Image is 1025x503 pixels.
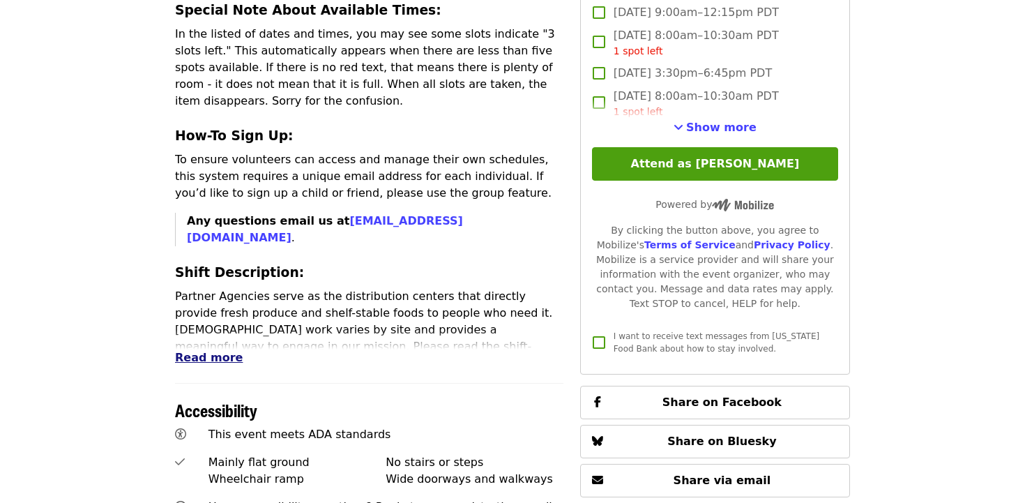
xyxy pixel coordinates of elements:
[187,213,563,246] p: .
[175,456,185,469] i: check icon
[686,121,757,134] span: Show more
[208,454,386,471] div: Mainly flat ground
[187,214,463,244] strong: Any questions email us at
[175,128,294,143] strong: How-To Sign Up:
[614,106,663,117] span: 1 spot left
[614,4,779,21] span: [DATE] 9:00am–12:15pm PDT
[614,27,779,59] span: [DATE] 8:00am–10:30am PDT
[208,471,386,488] div: Wheelchair ramp
[175,26,563,110] p: In the listed of dates and times, you may see some slots indicate "3 slots left." This automatica...
[592,223,838,311] div: By clicking the button above, you agree to Mobilize's and . Mobilize is a service provider and wi...
[208,428,391,441] span: This event meets ADA standards
[662,396,782,409] span: Share on Facebook
[175,350,243,366] button: Read more
[175,3,441,17] strong: Special Note About Available Times:
[667,435,777,448] span: Share on Bluesky
[175,428,186,441] i: universal-access icon
[580,425,850,458] button: Share on Bluesky
[674,119,757,136] button: See more timeslots
[754,239,830,250] a: Privacy Policy
[614,88,779,119] span: [DATE] 8:00am–10:30am PDT
[386,471,563,488] div: Wide doorways and walkways
[580,386,850,419] button: Share on Facebook
[175,288,563,389] p: Partner Agencies serve as the distribution centers that directly provide fresh produce and shelf-...
[644,239,736,250] a: Terms of Service
[175,351,243,364] span: Read more
[655,199,774,210] span: Powered by
[614,331,819,354] span: I want to receive text messages from [US_STATE] Food Bank about how to stay involved.
[614,65,772,82] span: [DATE] 3:30pm–6:45pm PDT
[175,265,304,280] strong: Shift Description:
[386,454,563,471] div: No stairs or steps
[592,147,838,181] button: Attend as [PERSON_NAME]
[674,474,771,487] span: Share via email
[580,464,850,497] button: Share via email
[175,151,563,202] p: To ensure volunteers can access and manage their own schedules, this system requires a unique ema...
[614,45,663,57] span: 1 spot left
[712,199,774,211] img: Powered by Mobilize
[175,398,257,422] span: Accessibility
